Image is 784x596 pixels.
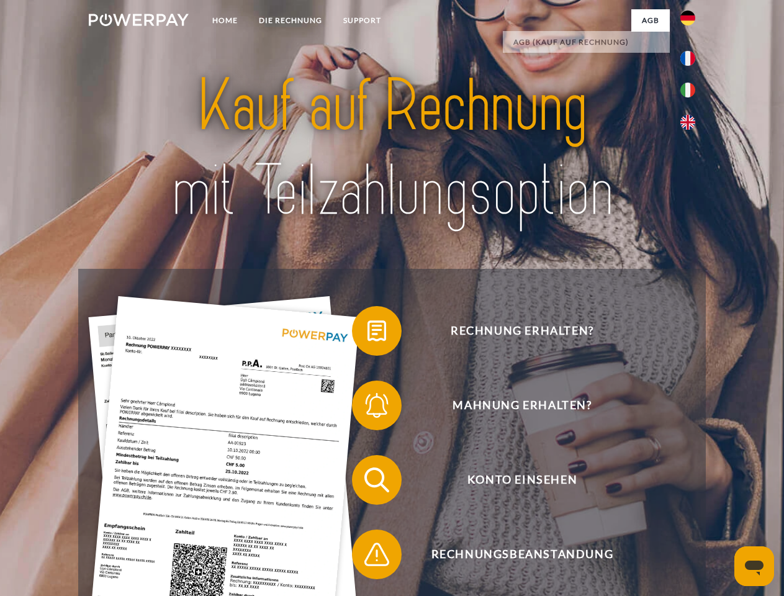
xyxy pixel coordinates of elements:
[370,381,674,430] span: Mahnung erhalten?
[119,60,665,238] img: title-powerpay_de.svg
[352,530,675,579] button: Rechnungsbeanstandung
[202,9,248,32] a: Home
[361,464,392,495] img: qb_search.svg
[680,51,695,66] img: fr
[680,11,695,25] img: de
[734,546,774,586] iframe: Schaltfläche zum Öffnen des Messaging-Fensters
[370,530,674,579] span: Rechnungsbeanstandung
[503,31,670,53] a: AGB (Kauf auf Rechnung)
[89,14,189,26] img: logo-powerpay-white.svg
[352,381,675,430] button: Mahnung erhalten?
[370,306,674,356] span: Rechnung erhalten?
[333,9,392,32] a: SUPPORT
[352,455,675,505] button: Konto einsehen
[680,83,695,97] img: it
[680,115,695,130] img: en
[361,539,392,570] img: qb_warning.svg
[361,315,392,346] img: qb_bill.svg
[352,306,675,356] button: Rechnung erhalten?
[370,455,674,505] span: Konto einsehen
[361,390,392,421] img: qb_bell.svg
[248,9,333,32] a: DIE RECHNUNG
[631,9,670,32] a: agb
